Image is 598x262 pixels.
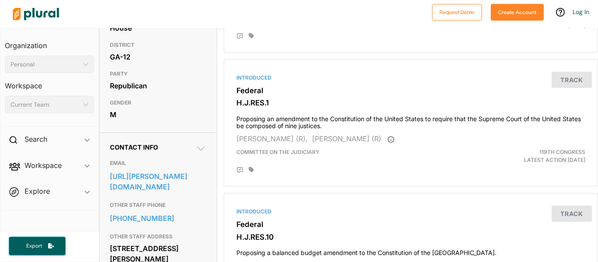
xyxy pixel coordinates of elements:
button: Request Demo [432,4,482,21]
span: Export [20,242,48,250]
span: [PERSON_NAME] (R), [236,134,308,143]
span: Contact Info [110,143,158,151]
h3: EMAIL [110,158,206,168]
div: Add tags [249,33,254,39]
div: Introduced [236,74,585,82]
button: Track [552,206,592,222]
a: Request Demo [432,7,482,16]
div: Latest Action: [DATE] [471,148,592,164]
h3: Workspace [5,73,94,92]
button: Export [9,237,66,255]
div: Current Team [11,100,80,109]
div: M [110,108,206,121]
h3: GENDER [110,98,206,108]
button: Create Account [491,4,544,21]
a: [URL][PERSON_NAME][DOMAIN_NAME] [110,170,206,193]
span: 119th Congress [539,149,585,155]
h3: Federal [236,86,585,95]
h3: Federal [236,220,585,229]
h3: PARTY [110,69,206,79]
a: Log In [573,8,589,16]
span: [PERSON_NAME] (R) [312,134,381,143]
h3: H.J.RES.1 [236,98,585,107]
h3: DISTRICT [110,40,206,50]
div: Republican [110,79,206,92]
h3: H.J.RES.10 [236,233,585,241]
a: Create Account [491,7,544,16]
span: Committee on the Judiciary [236,149,320,155]
a: [PHONE_NUMBER] [110,212,206,225]
button: Track [552,72,592,88]
div: Add tags [249,167,254,173]
h2: Search [25,134,47,144]
h3: Organization [5,33,94,52]
h4: Proposing an amendment to the Constitution of the United States to require that the Supreme Court... [236,111,585,130]
div: Personal [11,60,80,69]
div: Add Position Statement [236,167,243,174]
h3: OTHER STAFF PHONE [110,200,206,210]
h4: Proposing a balanced budget amendment to the Constitution of the [GEOGRAPHIC_DATA]. [236,245,585,257]
div: Add Position Statement [236,33,243,40]
div: GA-12 [110,50,206,63]
div: Introduced [236,208,585,216]
h3: OTHER STAFF ADDRESS [110,231,206,242]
